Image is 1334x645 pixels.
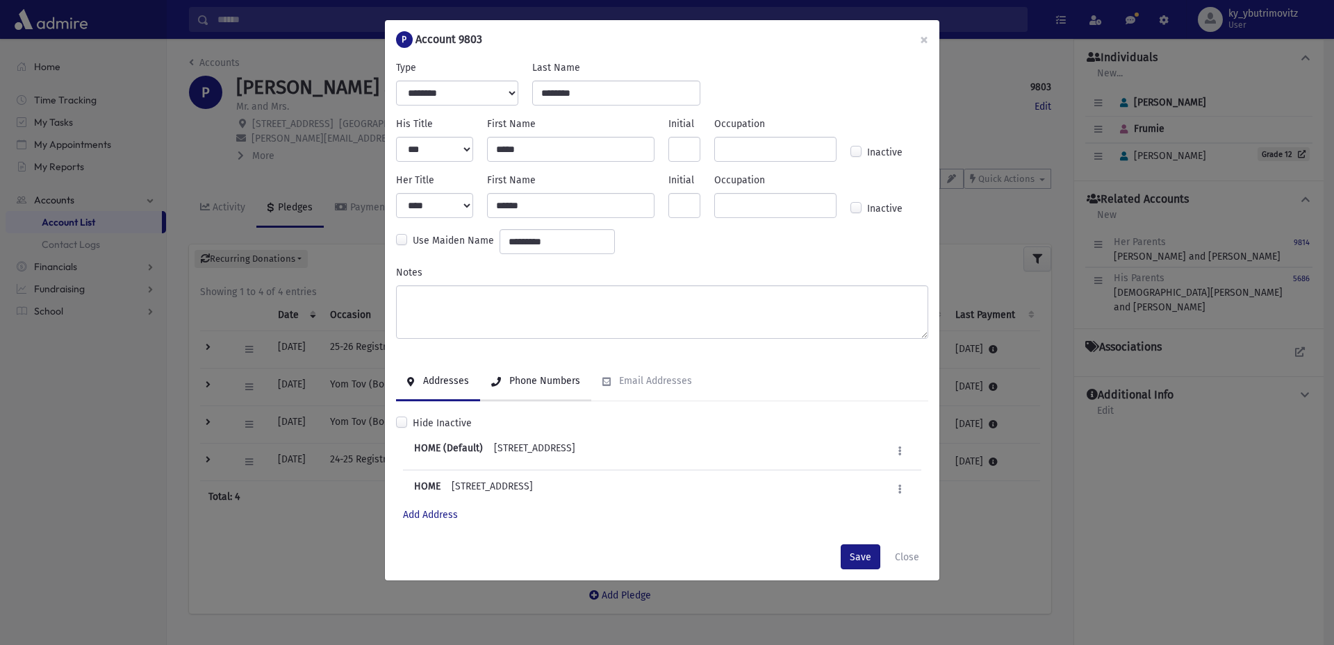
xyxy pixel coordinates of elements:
[396,117,433,131] label: His Title
[396,31,413,48] div: P
[413,233,494,250] label: Use Maiden Name
[487,117,536,131] label: First Name
[507,375,580,387] div: Phone Numbers
[886,544,928,569] button: Close
[396,173,434,187] label: Her Title
[480,362,591,401] a: Phone Numbers
[452,479,533,499] div: [STREET_ADDRESS]
[714,117,765,131] label: Occupation
[413,416,472,430] label: Hide Inactive
[420,375,469,387] div: Addresses
[396,60,416,75] label: Type
[616,375,692,387] div: Email Addresses
[668,173,694,187] label: Initial
[668,117,694,131] label: Initial
[487,173,536,187] label: First Name
[494,441,575,461] div: [STREET_ADDRESS]
[867,145,903,162] label: Inactive
[532,60,580,75] label: Last Name
[396,265,422,280] label: Notes
[415,31,482,48] h6: Account 9803
[414,479,440,499] b: HOME
[714,173,765,187] label: Occupation
[841,544,880,569] button: Save
[414,441,483,461] b: HOME (Default)
[909,20,939,59] button: ×
[591,362,703,401] a: Email Addresses
[403,509,458,521] a: Add Address
[396,362,480,401] a: Addresses
[867,201,903,218] label: Inactive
